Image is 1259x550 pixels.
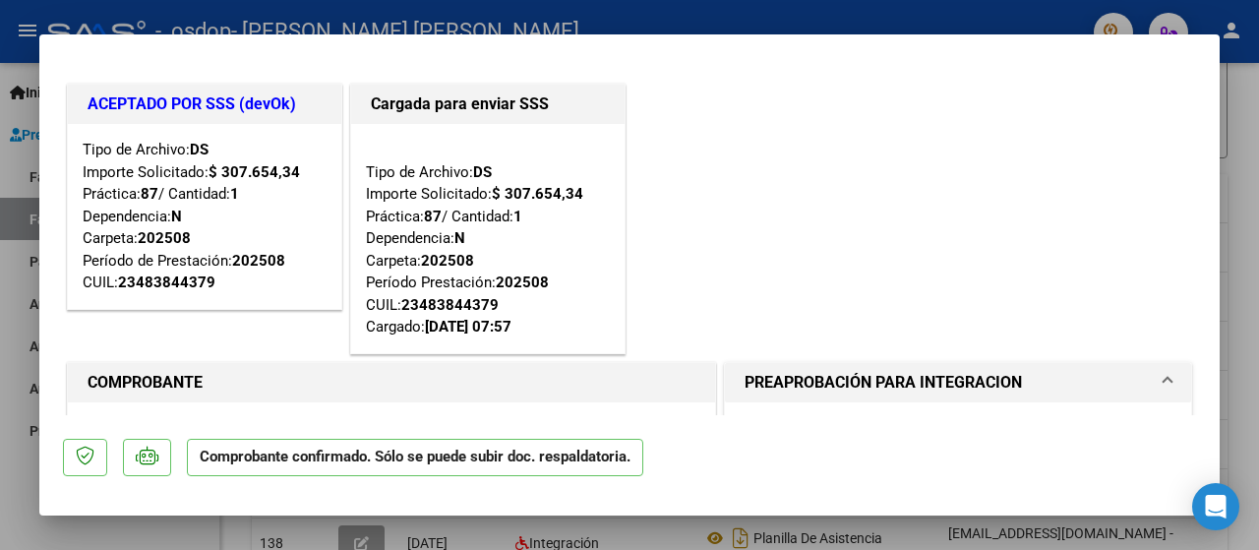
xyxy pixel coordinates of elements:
[187,439,643,477] p: Comprobante confirmado. Sólo se puede subir doc. respaldatoria.
[371,92,605,116] h1: Cargada para enviar SSS
[190,141,209,158] strong: DS
[171,208,182,225] strong: N
[424,208,442,225] strong: 87
[421,252,474,270] strong: 202508
[209,163,300,181] strong: $ 307.654,34
[496,274,549,291] strong: 202508
[366,139,610,338] div: Tipo de Archivo: Importe Solicitado: Práctica: / Cantidad: Dependencia: Carpeta: Período Prestaci...
[138,229,191,247] strong: 202508
[88,373,203,392] strong: COMPROBANTE
[473,163,492,181] strong: DS
[454,229,465,247] strong: N
[513,208,522,225] strong: 1
[1192,483,1239,530] div: Open Intercom Messenger
[141,185,158,203] strong: 87
[725,363,1191,402] mat-expansion-panel-header: PREAPROBACIÓN PARA INTEGRACION
[88,92,322,116] h1: ACEPTADO POR SSS (devOk)
[232,252,285,270] strong: 202508
[492,185,583,203] strong: $ 307.654,34
[401,294,499,317] div: 23483844379
[745,371,1022,395] h1: PREAPROBACIÓN PARA INTEGRACION
[118,272,215,294] div: 23483844379
[230,185,239,203] strong: 1
[425,318,511,336] strong: [DATE] 07:57
[83,139,327,294] div: Tipo de Archivo: Importe Solicitado: Práctica: / Cantidad: Dependencia: Carpeta: Período de Prest...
